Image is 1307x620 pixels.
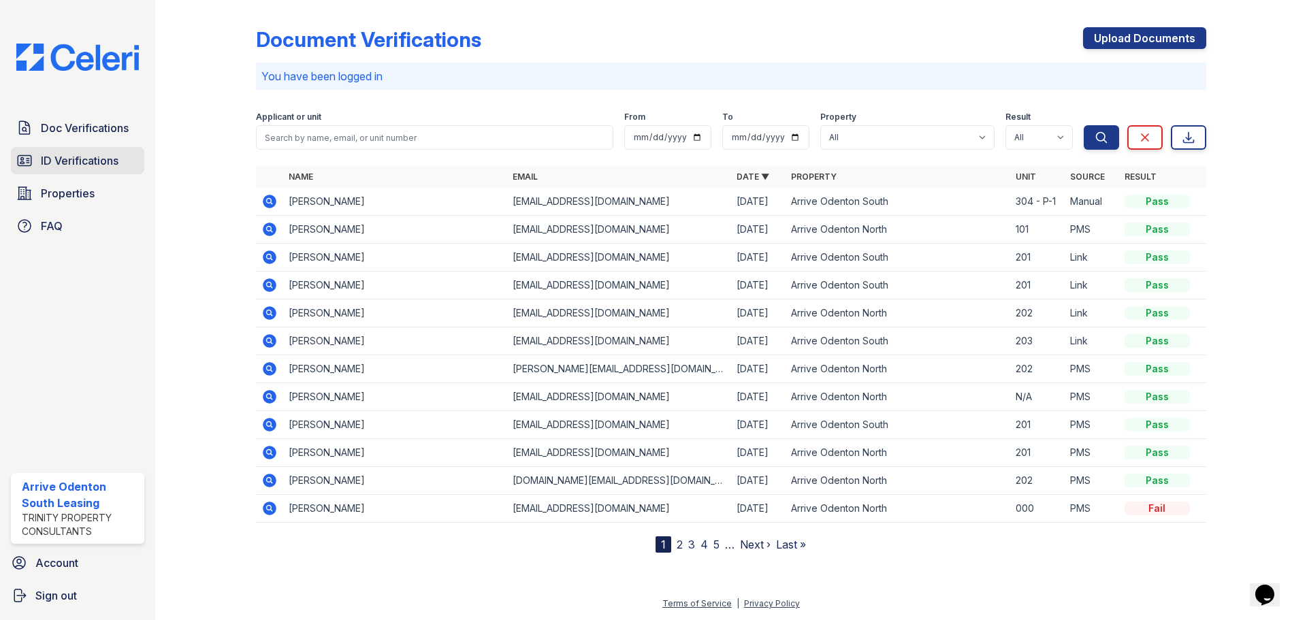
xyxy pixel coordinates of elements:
td: [EMAIL_ADDRESS][DOMAIN_NAME] [507,216,731,244]
div: Pass [1125,474,1190,487]
div: Pass [1125,250,1190,264]
td: [PERSON_NAME] [283,383,507,411]
div: Pass [1125,306,1190,320]
td: [EMAIL_ADDRESS][DOMAIN_NAME] [507,327,731,355]
span: Sign out [35,587,77,604]
label: To [722,112,733,123]
a: Next › [740,538,771,551]
div: Pass [1125,278,1190,292]
td: 201 [1010,439,1065,467]
td: [DATE] [731,188,786,216]
td: 000 [1010,495,1065,523]
td: [PERSON_NAME] [283,216,507,244]
a: Properties [11,180,144,207]
a: Last » [776,538,806,551]
td: [DATE] [731,383,786,411]
span: Doc Verifications [41,120,129,136]
div: Pass [1125,334,1190,348]
div: | [737,598,739,608]
a: Doc Verifications [11,114,144,142]
td: [PERSON_NAME] [283,495,507,523]
td: 202 [1010,299,1065,327]
td: PMS [1065,439,1119,467]
a: Email [513,172,538,182]
td: N/A [1010,383,1065,411]
td: [DATE] [731,495,786,523]
td: 101 [1010,216,1065,244]
td: Arrive Odenton South [786,244,1010,272]
td: [DATE] [731,244,786,272]
a: 2 [677,538,683,551]
td: [EMAIL_ADDRESS][DOMAIN_NAME] [507,299,731,327]
div: Fail [1125,502,1190,515]
a: 5 [713,538,720,551]
label: From [624,112,645,123]
a: Upload Documents [1083,27,1206,49]
div: Pass [1125,390,1190,404]
td: [DATE] [731,272,786,299]
td: Link [1065,272,1119,299]
div: Arrive Odenton South Leasing [22,478,139,511]
span: Account [35,555,78,571]
td: [DOMAIN_NAME][EMAIL_ADDRESS][DOMAIN_NAME] [507,467,731,495]
label: Property [820,112,856,123]
div: Pass [1125,446,1190,459]
td: [PERSON_NAME] [283,467,507,495]
td: Manual [1065,188,1119,216]
iframe: chat widget [1250,566,1293,606]
span: FAQ [41,218,63,234]
a: Sign out [5,582,150,609]
td: Arrive Odenton North [786,383,1010,411]
label: Result [1005,112,1031,123]
td: 304 - P-1 [1010,188,1065,216]
td: 201 [1010,244,1065,272]
td: PMS [1065,355,1119,383]
td: Arrive Odenton North [786,299,1010,327]
a: Unit [1016,172,1036,182]
td: [DATE] [731,439,786,467]
a: Privacy Policy [744,598,800,608]
a: 3 [688,538,695,551]
div: 1 [656,536,671,553]
td: [PERSON_NAME][EMAIL_ADDRESS][DOMAIN_NAME] [507,355,731,383]
a: Terms of Service [662,598,732,608]
td: Arrive Odenton North [786,495,1010,523]
label: Applicant or unit [256,112,321,123]
td: Link [1065,299,1119,327]
td: [EMAIL_ADDRESS][DOMAIN_NAME] [507,188,731,216]
div: Trinity Property Consultants [22,511,139,538]
td: 203 [1010,327,1065,355]
td: [EMAIL_ADDRESS][DOMAIN_NAME] [507,383,731,411]
div: Pass [1125,223,1190,236]
td: 201 [1010,272,1065,299]
td: Link [1065,327,1119,355]
span: … [725,536,735,553]
a: ID Verifications [11,147,144,174]
td: Arrive Odenton North [786,355,1010,383]
td: Link [1065,244,1119,272]
td: PMS [1065,467,1119,495]
td: Arrive Odenton South [786,411,1010,439]
td: [DATE] [731,355,786,383]
a: Property [791,172,837,182]
td: [EMAIL_ADDRESS][DOMAIN_NAME] [507,439,731,467]
td: [EMAIL_ADDRESS][DOMAIN_NAME] [507,244,731,272]
td: PMS [1065,383,1119,411]
a: Account [5,549,150,576]
td: [PERSON_NAME] [283,244,507,272]
td: [PERSON_NAME] [283,439,507,467]
td: 201 [1010,411,1065,439]
td: 202 [1010,355,1065,383]
td: Arrive Odenton North [786,467,1010,495]
td: [PERSON_NAME] [283,411,507,439]
td: [DATE] [731,467,786,495]
td: [PERSON_NAME] [283,327,507,355]
a: Date ▼ [737,172,769,182]
a: Result [1125,172,1157,182]
td: [PERSON_NAME] [283,299,507,327]
td: [PERSON_NAME] [283,355,507,383]
input: Search by name, email, or unit number [256,125,613,150]
td: Arrive Odenton North [786,216,1010,244]
div: Document Verifications [256,27,481,52]
div: Pass [1125,418,1190,431]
